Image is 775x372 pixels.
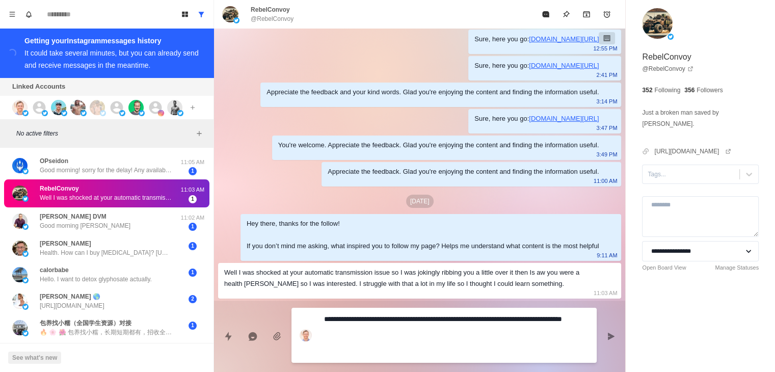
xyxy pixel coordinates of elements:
[51,100,66,115] img: picture
[529,62,599,69] a: [DOMAIN_NAME][URL]
[529,115,599,122] a: [DOMAIN_NAME][URL]
[40,301,104,310] p: [URL][DOMAIN_NAME]
[596,96,617,107] p: 3:14 PM
[40,212,106,221] p: [PERSON_NAME] DVM
[642,64,693,73] a: @RebelConvoy
[266,87,599,98] div: Appreciate the feedback and your kind words. Glad you're enjoying the content and finding the inf...
[224,267,599,289] div: Well I was shocked at your automatic transmission issue so I was jokingly ribbing you a little ov...
[597,250,617,261] p: 9:11 AM
[642,86,652,95] p: 352
[278,140,599,151] div: You're welcome. Appreciate the feedback. Glad you're enjoying the content and finding the informa...
[180,185,205,194] p: 11:03 AM
[40,221,130,230] p: Good morning [PERSON_NAME]
[20,6,37,22] button: Notifications
[177,6,193,22] button: Board View
[22,304,29,310] img: picture
[40,248,172,257] p: Health. How can I buy [MEDICAL_DATA]? [URL][DOMAIN_NAME]
[189,242,197,250] span: 1
[715,263,759,272] a: Manage Statuses
[40,265,69,275] p: calorbabe
[596,69,617,81] p: 2:41 PM
[328,166,599,177] div: Appreciate the feedback. Glad you're enjoying the content and finding the information useful.
[180,214,205,222] p: 11:02 AM
[100,110,106,116] img: picture
[642,263,686,272] a: Open Board View
[158,110,164,116] img: picture
[8,352,61,364] button: See what's new
[40,318,131,328] p: 包养找小糯（全国学生资源）对接
[601,326,621,347] button: Send message
[119,110,125,116] img: picture
[593,43,617,54] p: 12:55 PM
[594,175,617,187] p: 11:00 AM
[642,8,673,39] img: picture
[247,218,599,252] div: Hey there, thanks for the follow! If you don’t mind me asking, what inspired you to follow my pag...
[189,167,197,175] span: 1
[167,100,182,115] img: picture
[474,34,599,45] div: Sure, here you go:
[189,295,197,303] span: 2
[177,110,183,116] img: picture
[529,35,599,43] a: [DOMAIN_NAME][URL]
[697,86,723,95] p: Followers
[128,100,144,115] img: picture
[12,158,28,173] img: picture
[22,251,29,257] img: picture
[556,4,576,24] button: Pin
[12,267,28,282] img: picture
[642,51,691,63] p: RebelConvoy
[642,107,759,129] p: Just a broken man saved by [PERSON_NAME].
[12,214,28,229] img: picture
[40,239,91,248] p: [PERSON_NAME]
[22,168,29,174] img: picture
[684,86,694,95] p: 356
[61,110,67,116] img: picture
[218,326,238,347] button: Quick replies
[654,147,731,156] a: [URL][DOMAIN_NAME]
[233,17,239,23] img: picture
[474,60,599,71] div: Sure, here you go:
[596,122,617,134] p: 3:47 PM
[596,149,617,160] p: 3:49 PM
[24,35,201,47] div: Getting your Instagram messages history
[42,110,48,116] img: picture
[40,184,79,193] p: RebelConvoy
[251,5,290,14] p: RebelConvoy
[22,330,29,336] img: picture
[22,196,29,202] img: picture
[24,49,199,69] div: It could take several minutes, but you can already send and receive messages in the meantime.
[22,224,29,230] img: picture
[193,6,209,22] button: Show all conversations
[139,110,145,116] img: picture
[40,292,100,301] p: [PERSON_NAME] 🌎
[12,320,28,335] img: picture
[576,4,597,24] button: Archive
[40,275,152,284] p: Hello. I want to detox glyphosate actually.
[70,100,86,115] img: picture
[536,4,556,24] button: Mark as read
[667,34,674,40] img: picture
[654,86,680,95] p: Following
[189,322,197,330] span: 1
[474,113,599,124] div: Sure, here you go:
[22,110,29,116] img: picture
[189,223,197,231] span: 1
[4,6,20,22] button: Menu
[40,166,172,175] p: Good morning! sorry for the delay! Any availability [DATE]?
[22,277,29,283] img: picture
[81,110,87,116] img: picture
[12,294,28,309] img: picture
[12,82,65,92] p: Linked Accounts
[222,6,238,22] img: picture
[40,156,68,166] p: OPseidon
[406,195,434,208] p: [DATE]
[12,100,28,115] img: picture
[189,195,197,203] span: 1
[186,101,199,114] button: Add account
[597,4,617,24] button: Add reminder
[40,193,172,202] p: Well I was shocked at your automatic transmission issue so I was jokingly ribbing you a little ov...
[12,185,28,201] img: picture
[594,287,617,299] p: 11:03 AM
[90,100,105,115] img: picture
[180,158,205,167] p: 11:05 AM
